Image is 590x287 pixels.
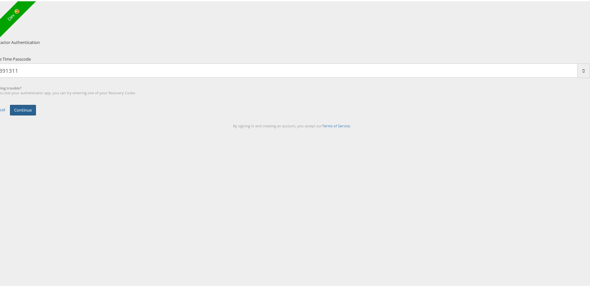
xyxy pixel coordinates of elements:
[10,104,36,114] button: Continue
[322,122,350,127] a: Terms of Service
